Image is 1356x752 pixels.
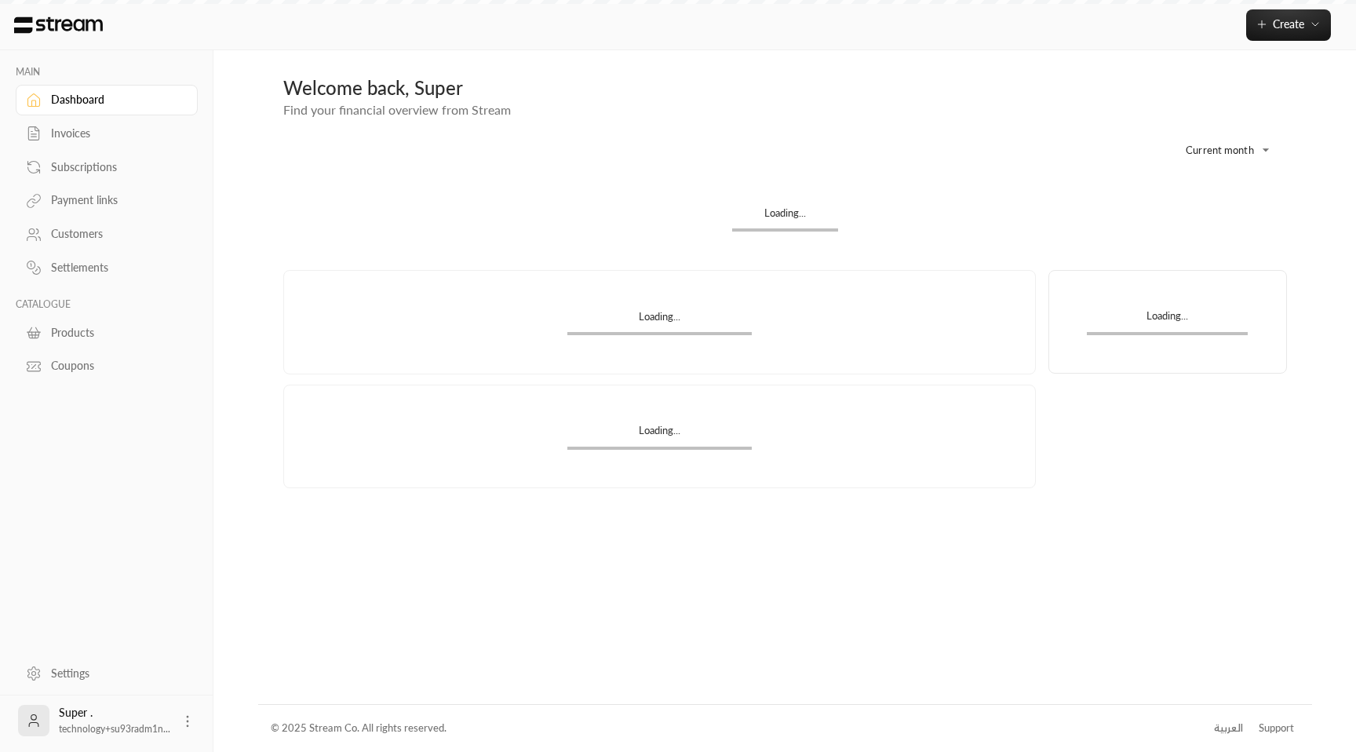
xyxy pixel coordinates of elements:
a: Support [1253,714,1299,743]
div: Coupons [51,358,178,374]
a: Products [16,317,198,348]
div: Dashboard [51,92,178,108]
div: Loading... [567,423,752,446]
div: Products [51,325,178,341]
span: Find your financial overview from Stream [283,102,511,117]
p: MAIN [16,66,198,78]
div: Settings [51,666,178,681]
span: technology+su93radm1n... [59,723,170,735]
div: Loading... [732,206,838,228]
div: Payment links [51,192,178,208]
div: Settlements [51,260,178,276]
a: Coupons [16,351,198,381]
p: CATALOGUE [16,298,198,311]
a: Payment links [16,185,198,216]
button: Create [1246,9,1331,41]
div: Customers [51,226,178,242]
a: Dashboard [16,85,198,115]
div: Super . [59,705,170,736]
img: Logo [13,16,104,34]
a: Settlements [16,253,198,283]
div: Current month [1161,130,1279,170]
div: Loading... [567,309,752,332]
div: Invoices [51,126,178,141]
div: Loading... [1087,308,1248,331]
div: العربية [1214,721,1243,736]
a: Subscriptions [16,151,198,182]
a: Customers [16,219,198,250]
span: Create [1273,17,1304,31]
div: Welcome back, Super [283,75,1287,100]
a: Settings [16,658,198,688]
a: Invoices [16,119,198,149]
div: Subscriptions [51,159,178,175]
div: © 2025 Stream Co. All rights reserved. [271,721,447,736]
